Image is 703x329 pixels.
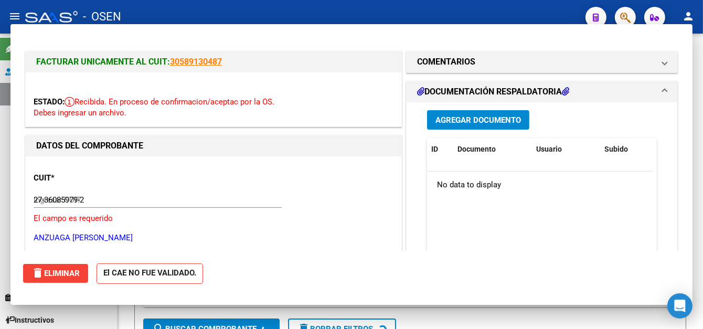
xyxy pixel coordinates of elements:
[427,172,653,198] div: No data to display
[5,292,62,303] span: Casos / Tickets
[682,10,695,23] mat-icon: person
[97,263,203,284] strong: El CAE NO FUE VALIDADO.
[604,145,628,153] span: Subido
[417,86,569,98] h1: DOCUMENTACIÓN RESPALDATORIA
[417,56,475,68] h1: COMENTARIOS
[8,10,21,23] mat-icon: menu
[36,141,143,151] strong: DATOS DEL COMPROBANTE
[34,172,142,184] p: CUIT
[23,264,88,283] button: Eliminar
[34,213,393,225] p: El campo es requerido
[532,138,600,161] datatable-header-cell: Usuario
[36,57,170,67] span: FACTURAR UNICAMENTE AL CUIT:
[34,107,393,119] p: Debes ingresar un archivo.
[407,102,677,320] div: DOCUMENTACIÓN RESPALDATORIA
[34,232,393,244] p: ANZUAGA [PERSON_NAME]
[667,293,693,319] div: Open Intercom Messenger
[407,81,677,102] mat-expansion-panel-header: DOCUMENTACIÓN RESPALDATORIA
[83,5,121,28] span: - OSEN
[427,138,453,161] datatable-header-cell: ID
[427,110,529,130] button: Agregar Documento
[407,51,677,72] mat-expansion-panel-header: COMENTARIOS
[5,314,54,326] span: Instructivos
[31,269,80,278] span: Eliminar
[5,44,60,55] span: Firma Express
[34,97,65,107] span: ESTADO:
[435,115,521,125] span: Agregar Documento
[457,145,496,153] span: Documento
[65,97,274,107] span: Recibida. En proceso de confirmacion/aceptac por la OS.
[536,145,562,153] span: Usuario
[453,138,532,161] datatable-header-cell: Documento
[600,138,653,161] datatable-header-cell: Subido
[170,57,222,67] a: 30589130487
[431,145,438,153] span: ID
[31,267,44,279] mat-icon: delete
[5,66,101,78] span: Prestadores / Proveedores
